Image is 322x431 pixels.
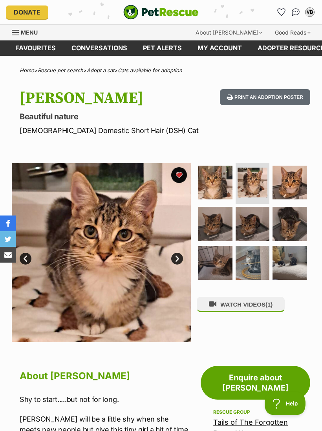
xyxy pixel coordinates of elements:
[6,5,48,19] a: Donate
[275,6,316,18] ul: Account quick links
[269,25,316,40] div: Good Reads
[135,40,190,56] a: Pet alerts
[38,67,83,73] a: Rescue pet search
[236,246,270,280] img: Photo of Maryann
[304,6,316,18] button: My account
[12,25,43,39] a: Menu
[273,166,307,200] img: Photo of Maryann
[20,394,191,405] p: Shy to start.....but not for long.
[306,8,314,16] div: VB
[265,392,306,415] iframe: Help Scout Beacon - Open
[292,8,300,16] img: chat-41dd97257d64d25036548639549fe6c8038ab92f7586957e7f3b1b290dea8141.svg
[123,5,199,20] a: PetRescue
[198,246,232,280] img: Photo of Maryann
[20,367,191,385] h2: About [PERSON_NAME]
[20,253,31,265] a: Prev
[236,207,270,241] img: Photo of Maryann
[7,40,64,56] a: Favourites
[198,207,232,241] img: Photo of Maryann
[273,246,307,280] img: Photo of Maryann
[213,409,298,415] div: Rescue group
[87,67,114,73] a: Adopt a cat
[289,6,302,18] a: Conversations
[171,253,183,265] a: Next
[197,297,285,312] button: WATCH VIDEOS(1)
[21,29,38,36] span: Menu
[201,366,310,400] a: Enquire about [PERSON_NAME]
[198,166,232,200] img: Photo of Maryann
[265,301,273,308] span: (1)
[64,40,135,56] a: conversations
[273,207,307,241] img: Photo of Maryann
[20,111,199,122] p: Beautiful nature
[20,89,199,107] h1: [PERSON_NAME]
[238,168,268,198] img: Photo of Maryann
[12,163,191,342] img: Photo of Maryann
[20,125,199,136] p: [DEMOGRAPHIC_DATA] Domestic Short Hair (DSH) Cat
[190,25,268,40] div: About [PERSON_NAME]
[220,89,310,105] button: Print an adoption poster
[118,67,182,73] a: Cats available for adoption
[190,40,250,56] a: My account
[275,6,288,18] a: Favourites
[171,167,187,183] button: favourite
[20,67,34,73] a: Home
[123,5,199,20] img: logo-cat-932fe2b9b8326f06289b0f2fb663e598f794de774fb13d1741a6617ecf9a85b4.svg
